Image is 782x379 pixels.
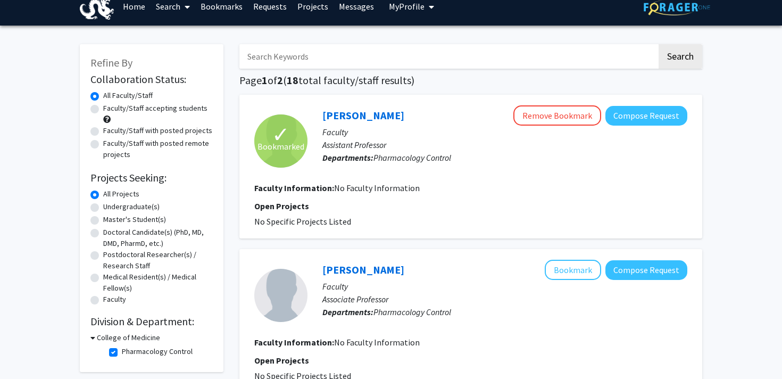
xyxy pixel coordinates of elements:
h2: Division & Department: [90,315,213,328]
span: Bookmarked [257,140,304,153]
h1: Page of ( total faculty/staff results) [239,74,702,87]
iframe: Chat [8,331,45,371]
label: Doctoral Candidate(s) (PhD, MD, DMD, PharmD, etc.) [103,227,213,249]
label: Pharmacology Control [122,346,193,357]
b: Departments: [322,152,373,163]
b: Faculty Information: [254,337,334,348]
span: No Faculty Information [334,337,420,348]
span: Refine By [90,56,132,69]
span: 18 [287,73,298,87]
span: 1 [262,73,268,87]
button: Add Ole Mortensen to Bookmarks [545,260,601,280]
label: Master's Student(s) [103,214,166,225]
a: [PERSON_NAME] [322,263,404,276]
span: My Profile [389,1,425,12]
label: All Projects [103,188,139,200]
button: Remove Bookmark [513,105,601,126]
label: Faculty/Staff accepting students [103,103,207,114]
p: Assistant Professor [322,138,687,151]
label: Faculty/Staff with posted projects [103,125,212,136]
label: Faculty/Staff with posted remote projects [103,138,213,160]
p: Faculty [322,280,687,293]
p: Open Projects [254,200,687,212]
button: Compose Request to Ole Mortensen [605,260,687,280]
span: Pharmacology Control [373,307,451,317]
input: Search Keywords [239,44,657,69]
label: Faculty [103,294,126,305]
a: [PERSON_NAME] [322,109,404,122]
p: Faculty [322,126,687,138]
h2: Collaboration Status: [90,73,213,86]
b: Faculty Information: [254,183,334,193]
h3: College of Medicine [97,332,160,343]
span: No Faculty Information [334,183,420,193]
label: Medical Resident(s) / Medical Fellow(s) [103,271,213,294]
span: ✓ [272,129,290,140]
span: No Specific Projects Listed [254,216,351,227]
b: Departments: [322,307,373,317]
p: Open Projects [254,354,687,367]
p: Associate Professor [322,293,687,306]
label: Undergraduate(s) [103,201,160,212]
label: Postdoctoral Researcher(s) / Research Staff [103,249,213,271]
span: Pharmacology Control [373,152,451,163]
button: Compose Request to Andreia Mortensen [605,106,687,126]
h2: Projects Seeking: [90,171,213,184]
label: All Faculty/Staff [103,90,153,101]
button: Search [659,44,702,69]
span: 2 [277,73,283,87]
